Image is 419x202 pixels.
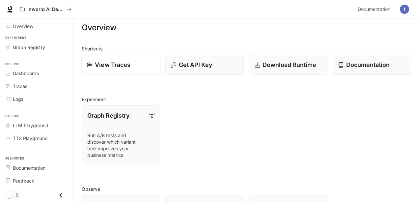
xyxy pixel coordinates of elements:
span: Traces [13,83,27,90]
span: Overview [13,23,33,30]
h1: Overview [82,21,116,34]
span: Graph Registry [13,44,45,51]
button: Close drawer [53,188,68,202]
a: Graph RegistryRun A/B tests and discover which variant best improves your business metrics [82,105,160,164]
button: All workspaces [17,3,74,16]
a: Graph Registry [3,42,71,53]
span: Documentation [358,5,390,14]
a: Dashboards [3,68,71,79]
p: Inworld AI Demos [27,7,64,12]
span: LLM Playground [13,122,48,129]
span: Logs [13,96,23,102]
a: View Traces [81,55,160,75]
a: Traces [3,80,71,92]
a: LLM Playground [3,120,71,131]
button: Get API Key [165,55,244,75]
img: User avatar [400,5,409,14]
p: Get API Key [179,60,212,69]
p: Graph Registry [87,111,129,120]
h2: Shortcuts [82,45,411,52]
span: Dark mode toggle [6,191,13,198]
a: Overview [3,20,71,32]
a: Documentation [355,3,395,16]
span: Documentation [13,164,45,171]
span: Feedback [13,177,34,184]
button: User avatar [398,3,411,16]
p: View Traces [95,60,130,69]
p: Run A/B tests and discover which variant best improves your business metrics [87,132,154,159]
a: TTS Playground [3,132,71,144]
p: Documentation [346,60,390,69]
a: Download Runtime [249,55,327,75]
a: Documentation [333,55,411,75]
a: Feedback [3,175,71,187]
span: Dashboards [13,70,39,77]
a: Logs [3,93,71,105]
span: TTS Playground [13,135,48,142]
a: Documentation [3,162,71,174]
h2: Observe [82,186,411,192]
h2: Experiment [82,96,411,103]
p: Download Runtime [263,60,316,69]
